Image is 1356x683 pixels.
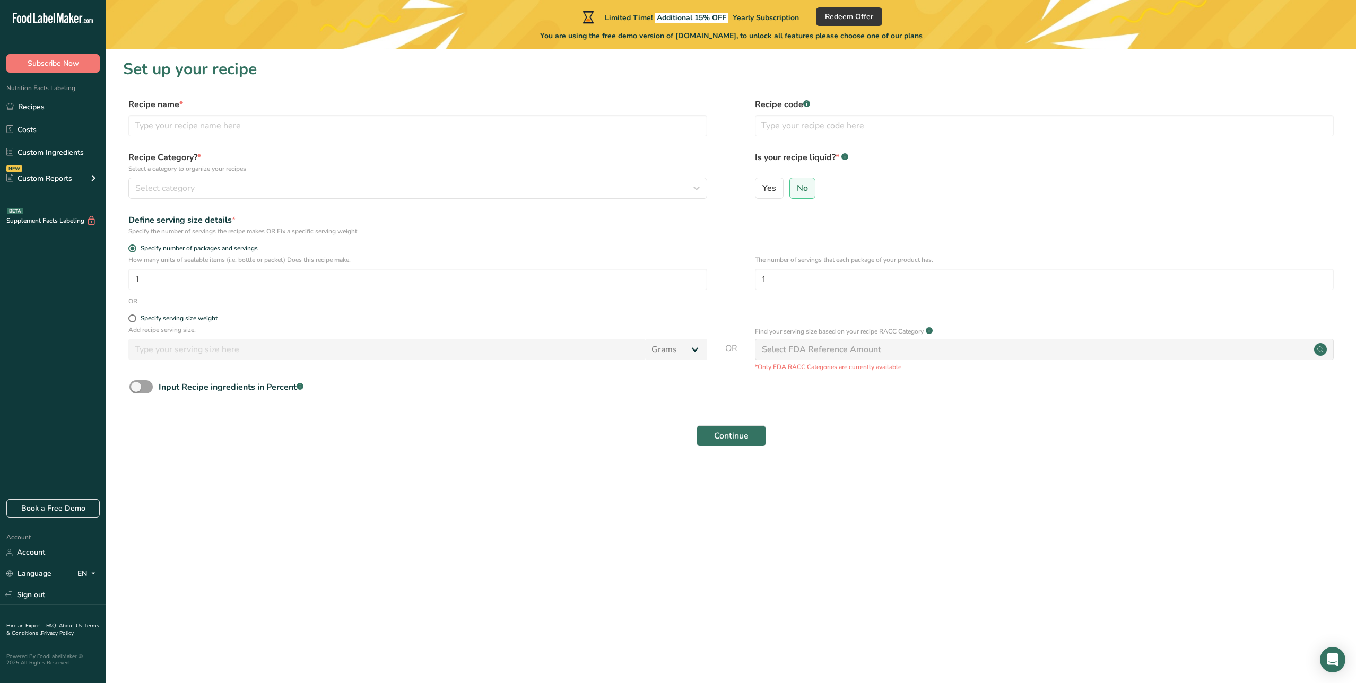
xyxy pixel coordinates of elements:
div: Input Recipe ingredients in Percent [159,381,303,393]
span: No [797,183,808,194]
button: Subscribe Now [6,54,100,73]
label: Recipe Category? [128,151,707,173]
div: Custom Reports [6,173,72,184]
span: Select category [135,182,195,195]
span: Yes [762,183,776,194]
span: Additional 15% OFF [655,13,728,23]
div: Powered By FoodLabelMaker © 2025 All Rights Reserved [6,653,100,666]
span: Subscribe Now [28,58,79,69]
div: EN [77,567,100,580]
p: Select a category to organize your recipes [128,164,707,173]
button: Select category [128,178,707,199]
span: Yearly Subscription [733,13,799,23]
a: FAQ . [46,622,59,629]
div: Specify serving size weight [141,314,218,322]
span: Redeem Offer [825,11,873,22]
div: BETA [7,208,23,214]
button: Redeem Offer [816,7,882,26]
a: Terms & Conditions . [6,622,99,637]
label: Recipe code [755,98,1334,111]
p: Add recipe serving size. [128,325,707,335]
label: Recipe name [128,98,707,111]
h1: Set up your recipe [123,57,1339,81]
div: Select FDA Reference Amount [762,343,881,356]
p: Find your serving size based on your recipe RACC Category [755,327,924,336]
a: Privacy Policy [41,629,74,637]
span: Continue [714,430,749,442]
input: Type your serving size here [128,339,645,360]
span: plans [904,31,923,41]
p: How many units of sealable items (i.e. bottle or packet) Does this recipe make. [128,255,707,265]
div: Open Intercom Messenger [1320,647,1345,672]
span: Specify number of packages and servings [136,244,258,252]
div: Define serving size details [128,214,707,226]
button: Continue [697,425,766,446]
div: OR [128,296,137,306]
input: Type your recipe code here [755,115,1334,136]
p: *Only FDA RACC Categories are currently available [755,362,1334,372]
div: Specify the number of servings the recipe makes OR Fix a specific serving weight [128,226,707,236]
div: Limited Time! [580,11,799,23]
div: NEW [6,165,22,172]
a: Hire an Expert . [6,622,44,629]
a: Language [6,564,51,583]
a: Book a Free Demo [6,499,100,518]
span: You are using the free demo version of [DOMAIN_NAME], to unlock all features please choose one of... [540,30,923,41]
label: Is your recipe liquid? [755,151,1334,173]
p: The number of servings that each package of your product has. [755,255,1334,265]
input: Type your recipe name here [128,115,707,136]
span: OR [725,342,737,372]
a: About Us . [59,622,84,629]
